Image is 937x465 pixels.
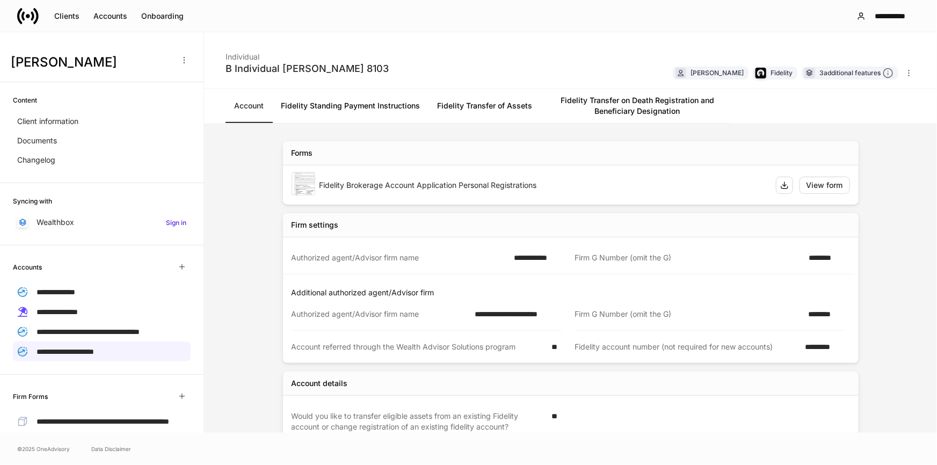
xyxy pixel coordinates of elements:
p: Wealthbox [37,217,74,228]
p: Documents [17,135,57,146]
div: B Individual [PERSON_NAME] 8103 [226,62,389,75]
div: Clients [54,11,79,21]
a: Fidelity Standing Payment Instructions [272,89,428,123]
div: View form [807,180,843,191]
div: Firm G Number (omit the G) [575,252,802,263]
h3: [PERSON_NAME] [11,54,171,71]
p: Client information [17,116,78,127]
p: Changelog [17,155,55,165]
div: Fidelity Brokerage Account Application Personal Registrations [319,180,767,191]
button: Clients [47,8,86,25]
div: Would you like to transfer eligible assets from an existing Fidelity account or change registrati... [292,411,546,432]
h6: Firm Forms [13,391,48,402]
span: © 2025 OneAdvisory [17,445,70,453]
div: 3 additional features [819,68,894,79]
button: Accounts [86,8,134,25]
div: Authorized agent/Advisor firm name [292,309,468,319]
div: Forms [292,148,313,158]
a: Documents [13,131,191,150]
a: Account [226,89,272,123]
div: [PERSON_NAME] [691,68,744,78]
a: WealthboxSign in [13,213,191,232]
div: Fidelity account number (not required for new accounts) [575,342,799,352]
div: Onboarding [141,11,184,21]
h6: Syncing with [13,196,52,206]
div: Firm settings [292,220,339,230]
div: Authorized agent/Advisor firm name [292,252,507,263]
h6: Accounts [13,262,42,272]
button: Onboarding [134,8,191,25]
div: Fidelity [771,68,793,78]
a: Client information [13,112,191,131]
div: Account referred through the Wealth Advisor Solutions program [292,342,546,352]
div: Firm G Number (omit the G) [575,309,802,319]
div: Accounts [93,11,127,21]
a: Changelog [13,150,191,170]
div: Account details [292,378,348,389]
h6: Sign in [166,217,186,228]
a: Data Disclaimer [91,445,131,453]
h6: Content [13,95,37,105]
a: Fidelity Transfer of Assets [428,89,541,123]
p: Additional authorized agent/Advisor firm [292,287,854,298]
div: Individual [226,45,389,62]
button: View form [800,177,850,194]
a: Fidelity Transfer on Death Registration and Beneficiary Designation [541,89,734,123]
